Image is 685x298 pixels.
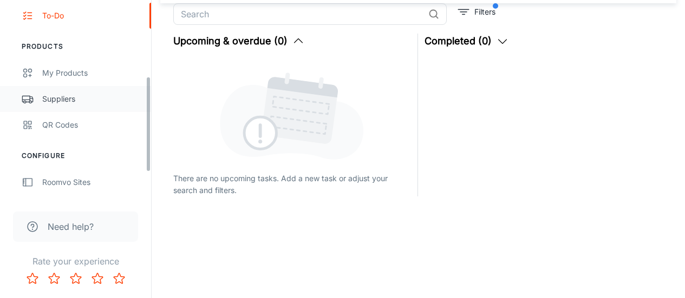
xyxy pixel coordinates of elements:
[42,119,140,131] div: QR Codes
[108,268,130,289] button: Rate 5 star
[48,220,94,233] span: Need help?
[42,176,140,188] div: Roomvo Sites
[455,3,498,21] button: filter
[9,255,142,268] p: Rate your experience
[425,34,509,49] button: Completed (0)
[42,93,140,105] div: Suppliers
[42,10,140,22] div: To-do
[173,173,411,196] p: There are no upcoming tasks. Add a new task or adjust your search and filters.
[65,268,87,289] button: Rate 3 star
[42,67,140,79] div: My Products
[43,268,65,289] button: Rate 2 star
[173,34,305,49] button: Upcoming & overdue (0)
[474,6,495,18] p: Filters
[220,70,364,160] img: upcoming_and_overdue_tasks_empty_state.svg
[173,3,424,25] input: Search
[87,268,108,289] button: Rate 4 star
[22,268,43,289] button: Rate 1 star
